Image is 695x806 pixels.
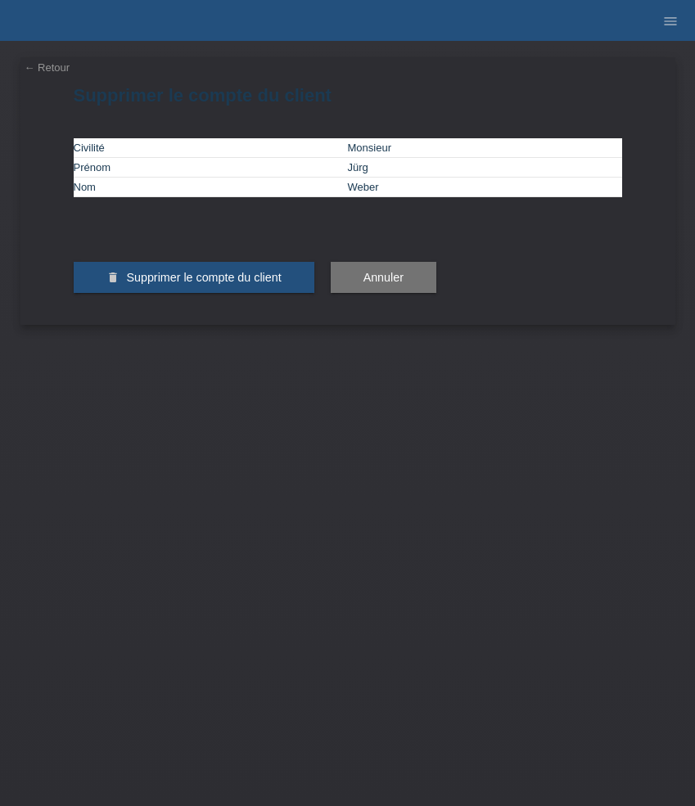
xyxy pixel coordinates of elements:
a: ← Retour [25,61,70,74]
span: Annuler [363,271,404,284]
td: Civilité [74,138,348,158]
td: Jürg [348,158,622,178]
button: delete Supprimer le compte du client [74,262,314,293]
span: Supprimer le compte du client [126,271,281,284]
td: Weber [348,178,622,197]
a: menu [654,16,687,25]
td: Nom [74,178,348,197]
h1: Supprimer le compte du client [74,85,622,106]
td: Monsieur [348,138,622,158]
i: delete [106,271,120,284]
button: Annuler [331,262,436,293]
i: menu [662,13,679,29]
td: Prénom [74,158,348,178]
